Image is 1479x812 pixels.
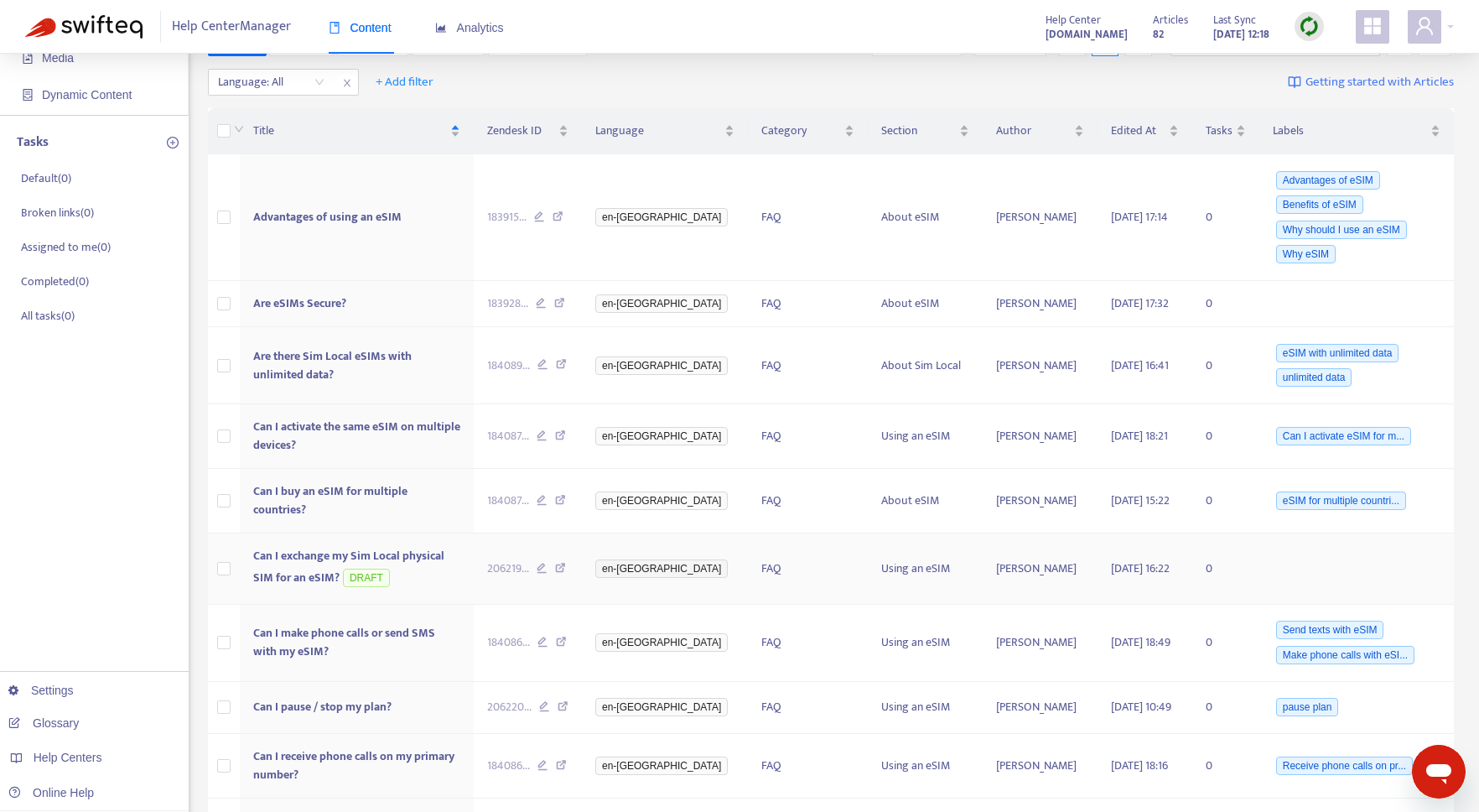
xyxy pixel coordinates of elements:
[487,427,529,445] span: 184087 ...
[329,21,392,34] span: Content
[983,154,1098,281] td: [PERSON_NAME]
[1192,682,1259,735] td: 0
[868,734,983,799] td: Using an eSIM
[253,294,346,313] span: Are eSIMs Secure?
[748,682,868,735] td: FAQ
[868,281,983,327] td: About eSIM
[167,137,179,148] span: plus-circle
[868,154,983,281] td: About eSIM
[983,327,1098,404] td: [PERSON_NAME]
[1046,11,1101,29] span: Help Center
[8,716,79,730] a: Glossary
[1046,24,1128,44] a: [DOMAIN_NAME]
[435,21,504,34] span: Analytics
[253,481,407,519] span: Can I buy an eSIM for multiple countries?
[748,108,868,154] th: Category
[1414,16,1435,36] span: user
[8,684,74,697] a: Settings
[1276,492,1406,510] span: eSIM for multiple countri...
[1192,404,1259,469] td: 0
[1276,195,1363,214] span: Benefits of eSIM
[253,747,454,784] span: Can I receive phone calls on my primary number?
[983,469,1098,534] td: [PERSON_NAME]
[868,108,983,154] th: Section
[42,88,132,101] span: Dynamic Content
[761,122,841,140] span: Category
[487,294,528,313] span: 183928 ...
[21,204,94,221] p: Broken links ( 0 )
[748,281,868,327] td: FAQ
[253,207,402,226] span: Advantages of using an eSIM
[1276,646,1414,664] span: Make phone calls with eSI...
[1192,734,1259,799] td: 0
[1111,697,1171,716] span: [DATE] 10:49
[1276,368,1352,387] span: unlimited data
[1213,11,1256,29] span: Last Sync
[1276,427,1411,445] span: Can I activate eSIM for m...
[595,757,728,775] span: en-[GEOGRAPHIC_DATA]
[595,294,728,313] span: en-[GEOGRAPHIC_DATA]
[1192,108,1259,154] th: Tasks
[868,327,983,404] td: About Sim Local
[1206,122,1232,140] span: Tasks
[1305,73,1454,92] span: Getting started with Articles
[1276,171,1380,190] span: Advantages of eSIM
[253,417,460,455] span: Can I activate the same eSIM on multiple devices?
[487,633,530,652] span: 184086 ...
[1192,534,1259,605] td: 0
[336,73,358,93] span: close
[748,734,868,799] td: FAQ
[996,122,1071,140] span: Author
[595,208,728,226] span: en-[GEOGRAPHIC_DATA]
[487,208,527,226] span: 183915 ...
[363,69,446,96] button: + Add filter
[253,697,392,716] span: Can I pause / stop my plan?
[21,238,111,256] p: Assigned to me ( 0 )
[172,11,291,43] span: Help Center Manager
[868,469,983,534] td: About eSIM
[21,169,71,187] p: Default ( 0 )
[487,698,532,716] span: 206220 ...
[983,734,1098,799] td: [PERSON_NAME]
[1111,756,1168,775] span: [DATE] 18:16
[1276,245,1336,263] span: Why eSIM
[253,122,447,140] span: Title
[595,427,728,445] span: en-[GEOGRAPHIC_DATA]
[487,492,529,510] span: 184087 ...
[595,122,721,140] span: Language
[868,682,983,735] td: Using an eSIM
[1362,16,1383,36] span: appstore
[22,89,34,101] span: container
[253,546,444,587] span: Can I exchange my Sim Local physical SIM for an eSIM?
[1111,491,1170,510] span: [DATE] 15:22
[748,605,868,682] td: FAQ
[983,404,1098,469] td: [PERSON_NAME]
[983,108,1098,154] th: Author
[435,22,447,34] span: area-chart
[868,534,983,605] td: Using an eSIM
[983,605,1098,682] td: [PERSON_NAME]
[748,469,868,534] td: FAQ
[487,560,529,578] span: 206219 ...
[376,72,433,92] span: + Add filter
[983,682,1098,735] td: [PERSON_NAME]
[487,357,530,375] span: 184089 ...
[1111,356,1169,375] span: [DATE] 16:41
[748,534,868,605] td: FAQ
[22,52,34,64] span: file-image
[234,124,244,134] span: down
[1412,745,1466,799] iframe: Button to launch messaging window
[1288,75,1301,89] img: image-link
[1192,327,1259,404] td: 0
[1288,69,1454,96] a: Getting started with Articles
[8,786,94,799] a: Online Help
[595,633,728,652] span: en-[GEOGRAPHIC_DATA]
[1192,281,1259,327] td: 0
[1153,11,1188,29] span: Articles
[595,698,728,716] span: en-[GEOGRAPHIC_DATA]
[1192,469,1259,534] td: 0
[1276,698,1339,716] span: pause plan
[1299,16,1320,37] img: sync.dc5367851b00ba804db3.png
[1111,207,1168,226] span: [DATE] 17:14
